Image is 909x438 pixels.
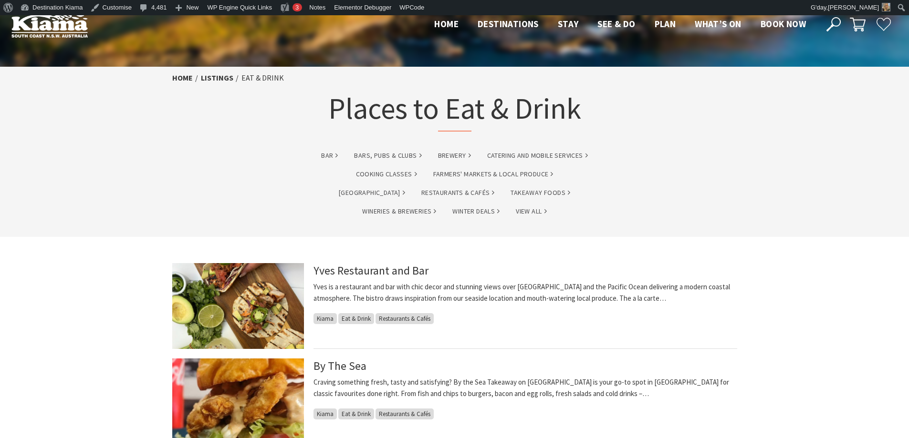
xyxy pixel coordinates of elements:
[761,18,806,30] span: Book now
[339,187,405,198] a: [GEOGRAPHIC_DATA]
[421,187,495,198] a: Restaurants & Cafés
[313,408,337,419] span: Kiama
[516,206,546,217] a: View All
[376,408,434,419] span: Restaurants & Cafés
[313,313,337,324] span: Kiama
[354,150,421,161] a: Bars, Pubs & Clubs
[362,206,436,217] a: Wineries & Breweries
[452,206,500,217] a: Winter Deals
[201,73,233,83] a: listings
[695,18,742,30] span: What’s On
[313,263,428,278] a: Yves Restaurant and Bar
[487,150,588,161] a: Catering and Mobile Services
[328,89,581,132] h1: Places to Eat & Drink
[11,11,88,38] img: Kiama Logo
[321,150,338,161] a: bar
[558,18,579,30] span: Stay
[313,358,366,373] a: By The Sea
[356,169,417,180] a: Cooking Classes
[313,377,737,399] p: Craving something fresh, tasty and satisfying? By the Sea Takeaway on [GEOGRAPHIC_DATA] is your g...
[172,263,304,349] img: Yves - Tacos
[511,187,570,198] a: Takeaway Foods
[313,281,737,304] p: Yves is a restaurant and bar with chic decor and stunning views over [GEOGRAPHIC_DATA] and the Pa...
[425,17,815,32] nav: Main Menu
[376,313,434,324] span: Restaurants & Cafés
[434,18,459,30] span: Home
[828,4,879,11] span: [PERSON_NAME]
[655,18,676,30] span: Plan
[597,18,635,30] span: See & Do
[172,73,193,83] a: Home
[295,4,299,11] span: 3
[433,169,554,180] a: Farmers' Markets & Local Produce
[882,3,890,11] img: Sally-2-e1629778872679-150x150.png
[338,408,374,419] span: Eat & Drink
[438,150,471,161] a: brewery
[241,72,284,84] li: Eat & Drink
[338,313,374,324] span: Eat & Drink
[478,18,539,30] span: Destinations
